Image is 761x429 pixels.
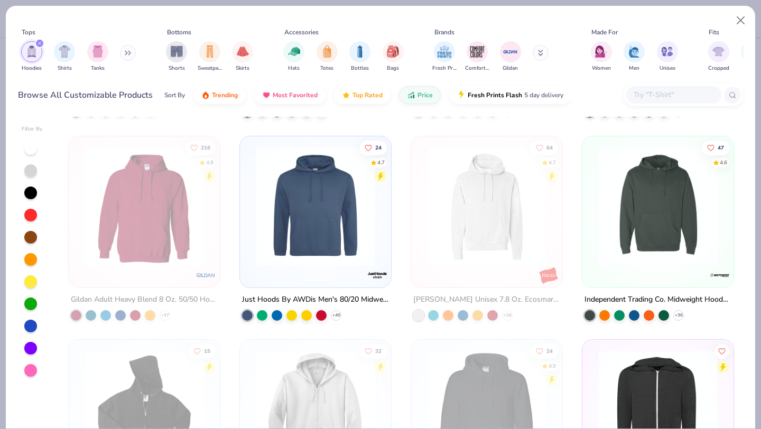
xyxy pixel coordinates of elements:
[18,89,153,101] div: Browse All Customizable Products
[321,45,333,58] img: Totes Image
[468,91,522,99] span: Fresh Prints Flash
[731,11,751,31] button: Close
[212,91,238,99] span: Trending
[524,89,563,101] span: 5 day delivery
[465,41,489,72] button: filter button
[262,91,271,99] img: most_fav.gif
[317,41,338,72] button: filter button
[273,91,318,99] span: Most Favorited
[417,91,433,99] span: Price
[91,64,105,72] span: Tanks
[201,91,210,99] img: trending.gif
[624,41,645,72] button: filter button
[661,45,673,58] img: Unisex Image
[469,44,485,60] img: Comfort Colors Image
[254,86,326,104] button: Most Favorited
[503,64,518,72] span: Gildan
[198,41,222,72] button: filter button
[161,312,169,318] span: + 37
[702,140,729,155] button: Like
[720,158,727,166] div: 4.6
[349,41,370,72] button: filter button
[26,45,38,58] img: Hoodies Image
[549,362,556,370] div: 4.9
[232,41,253,72] div: filter for Skirts
[58,64,72,72] span: Shirts
[500,41,521,72] div: filter for Gildan
[351,64,369,72] span: Bottles
[354,45,366,58] img: Bottles Image
[657,41,678,72] button: filter button
[22,125,43,133] div: Filter By
[359,140,387,155] button: Like
[375,145,382,150] span: 24
[171,45,183,58] img: Shorts Image
[250,147,380,266] img: 0e6f4505-4d7a-442b-8017-050ac1dcf1e4
[189,343,216,358] button: Like
[21,41,42,72] button: filter button
[288,45,300,58] img: Hats Image
[546,145,553,150] span: 64
[193,86,246,104] button: Trending
[317,41,338,72] div: filter for Totes
[87,41,108,72] div: filter for Tanks
[232,41,253,72] button: filter button
[59,45,71,58] img: Shirts Image
[432,64,457,72] span: Fresh Prints
[367,264,388,285] img: Just Hoods By AWDis logo
[465,41,489,72] div: filter for Comfort Colors
[399,86,441,104] button: Price
[342,91,350,99] img: TopRated.gif
[383,41,404,72] div: filter for Bags
[624,41,645,72] div: filter for Men
[551,147,681,266] img: 977bff3c-1487-49cb-aa46-cbb34c04c4ec
[465,64,489,72] span: Comfort Colors
[242,293,389,306] div: Just Hoods By AWDis Men's 80/20 Midweight College Hooded Sweatshirt
[584,293,731,306] div: Independent Trading Co. Midweight Hooded Sweatshirt
[660,64,675,72] span: Unisex
[674,312,682,318] span: + 36
[549,158,556,166] div: 4.7
[457,91,466,99] img: flash.gif
[591,27,618,37] div: Made For
[198,64,222,72] span: Sweatpants
[92,45,104,58] img: Tanks Image
[334,86,391,104] button: Top Rated
[22,64,42,72] span: Hoodies
[71,293,218,306] div: Gildan Adult Heavy Blend 8 Oz. 50/50 Hooded Sweatshirt
[708,64,729,72] span: Cropped
[628,45,640,58] img: Men Image
[531,140,558,155] button: Like
[708,41,729,72] div: filter for Cropped
[432,41,457,72] div: filter for Fresh Prints
[387,64,399,72] span: Bags
[531,343,558,358] button: Like
[22,27,35,37] div: Tops
[283,41,304,72] div: filter for Hats
[79,147,209,266] img: 01756b78-01f6-4cc6-8d8a-3c30c1a0c8ac
[546,348,553,353] span: 24
[332,312,340,318] span: + 40
[204,45,216,58] img: Sweatpants Image
[709,27,719,37] div: Fits
[359,343,387,358] button: Like
[434,27,454,37] div: Brands
[591,41,612,72] button: filter button
[283,41,304,72] button: filter button
[449,86,571,104] button: Fresh Prints Flash5 day delivery
[432,41,457,72] button: filter button
[352,91,383,99] span: Top Rated
[377,158,385,166] div: 4.7
[718,145,724,150] span: 47
[387,45,398,58] img: Bags Image
[709,264,730,285] img: Independent Trading Co. logo
[167,27,191,37] div: Bottoms
[538,264,559,285] img: Hanes logo
[166,41,187,72] button: filter button
[54,41,75,72] div: filter for Shirts
[503,312,511,318] span: + 26
[198,41,222,72] div: filter for Sweatpants
[591,41,612,72] div: filter for Women
[375,348,382,353] span: 32
[633,89,714,101] input: Try "T-Shirt"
